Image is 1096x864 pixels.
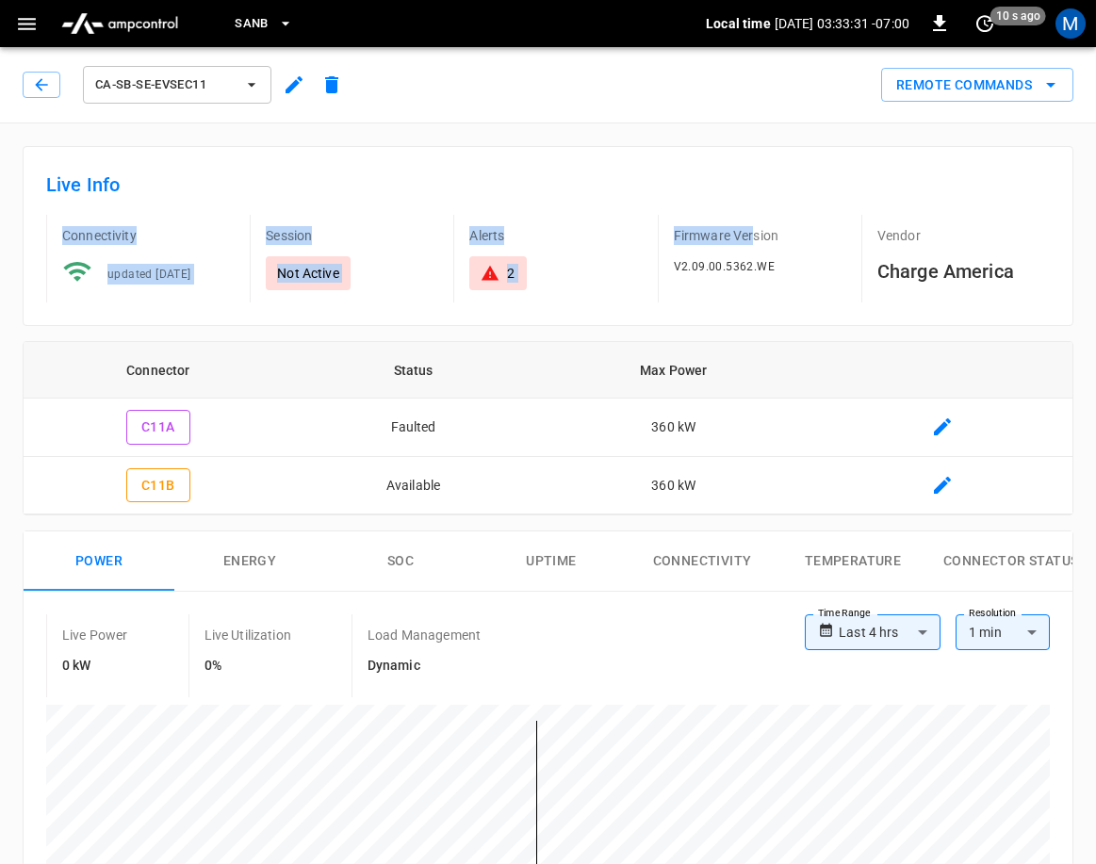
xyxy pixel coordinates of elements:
[24,342,1072,514] table: connector table
[62,656,128,677] h6: 0 kW
[990,7,1046,25] span: 10 s ago
[126,468,190,503] button: C11B
[368,656,481,677] h6: Dynamic
[62,226,235,245] p: Connectivity
[54,6,186,41] img: ampcontrol.io logo
[775,14,909,33] p: [DATE] 03:33:31 -07:00
[325,531,476,592] button: SOC
[62,626,128,644] p: Live Power
[24,342,292,399] th: Connector
[368,626,481,644] p: Load Management
[881,68,1073,103] button: Remote Commands
[469,226,642,245] p: Alerts
[292,457,533,515] td: Available
[46,170,1050,200] h6: Live Info
[95,74,235,96] span: ca-sb-se-evseC11
[534,457,813,515] td: 360 kW
[534,399,813,457] td: 360 kW
[839,614,941,650] div: Last 4 hrs
[969,606,1016,621] label: Resolution
[204,626,291,644] p: Live Utilization
[674,260,775,273] span: V2.09.00.5362.WE
[534,342,813,399] th: Max Power
[877,226,1050,245] p: Vendor
[204,656,291,677] h6: 0%
[777,531,928,592] button: Temperature
[881,68,1073,103] div: remote commands options
[107,268,191,281] span: updated [DATE]
[292,342,533,399] th: Status
[877,256,1050,286] h6: Charge America
[956,614,1050,650] div: 1 min
[970,8,1000,39] button: set refresh interval
[507,264,515,283] div: 2
[928,531,1093,592] button: Connector Status
[24,531,174,592] button: Power
[1055,8,1086,39] div: profile-icon
[266,226,438,245] p: Session
[83,66,271,104] button: ca-sb-se-evseC11
[235,13,269,35] span: SanB
[227,6,301,42] button: SanB
[277,264,339,283] p: Not Active
[674,226,846,245] p: Firmware Version
[706,14,771,33] p: Local time
[292,399,533,457] td: Faulted
[174,531,325,592] button: Energy
[476,531,627,592] button: Uptime
[126,410,190,445] button: C11A
[627,531,777,592] button: Connectivity
[818,606,871,621] label: Time Range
